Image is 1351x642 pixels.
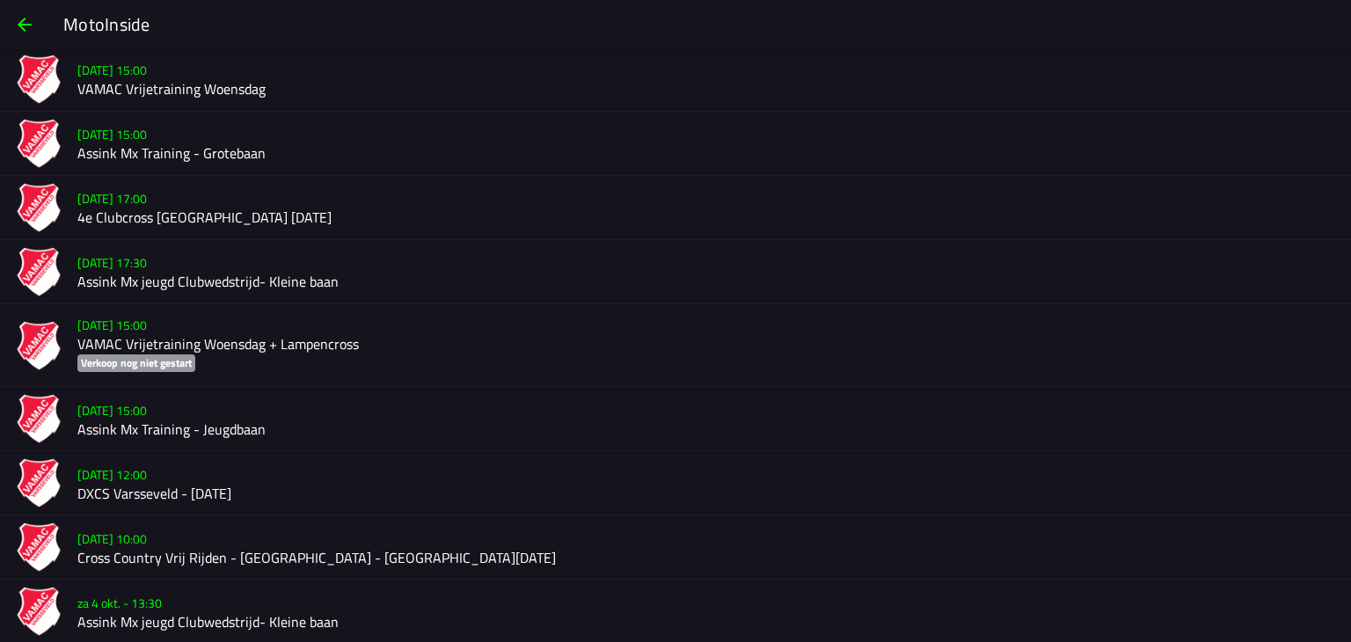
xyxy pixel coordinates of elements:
ion-text: za 4 okt. - 13:30 [77,594,162,612]
h2: Assink Mx jeugd Clubwedstrijd- Kleine baan [77,274,1337,290]
img: CCAXbl18p4nrCoQ33L9AzGusjRph3qgRQ9xPNtvu.png [14,183,63,232]
ion-text: [DATE] 10:00 [77,529,147,548]
h2: Assink Mx Training - Jeugdbaan [77,421,1337,438]
h2: Cross Country Vrij Rijden - [GEOGRAPHIC_DATA] - [GEOGRAPHIC_DATA][DATE] [77,550,1337,566]
ion-text: [DATE] 15:00 [77,316,147,334]
h2: Assink Mx Training - Grotebaan [77,145,1337,162]
img: qaiuHcGyss22570fqZKCwYI5GvCJxDNyPIX6KLCV.png [14,458,63,507]
ion-text: [DATE] 15:00 [77,125,147,143]
h2: 4e Clubcross [GEOGRAPHIC_DATA] [DATE] [77,209,1337,226]
ion-text: [DATE] 12:00 [77,465,147,484]
ion-text: [DATE] 15:00 [77,401,147,419]
img: xunbM9wTet72443p75eBGhFv1XSbZieQESEyGvAk.png [14,247,63,296]
ion-title: MotoInside [46,11,1351,38]
img: xILXvsUnwCQFTW5XZ3Prwt2yAS3TDKuBijgiNKBx.png [14,394,63,443]
h2: Assink Mx jeugd Clubwedstrijd- Kleine baan [77,614,1337,631]
h2: VAMAC Vrijetraining Woensdag [77,81,1337,98]
h2: DXCS Varsseveld - [DATE] [77,485,1337,502]
img: rwAwUqqMEpW8dfPdc23SnMtEvrluVKO07IBKoZyb.png [14,119,63,168]
img: O20psfnjAgl6TZjgMaxhcmaJQVhFmzZHKLKV0apc.png [14,321,63,370]
ion-text: [DATE] 17:30 [77,253,147,272]
ion-text: Verkoop nog niet gestart [81,354,192,371]
ion-text: [DATE] 15:00 [77,61,147,79]
ion-text: [DATE] 17:00 [77,189,147,208]
img: sYA0MdzM3v5BmRmgsWJ1iVL40gp2Fa8khKo0Qj80.png [14,522,63,572]
img: mRCZVMXE98KF1UIaoOxJy4uYnaBQGj3OHnETWAF6.png [14,55,63,104]
h2: VAMAC Vrijetraining Woensdag + Lampencross [77,336,1337,353]
img: ZiMvYVZeh8Q3pzVT7YQ4DAs1mqgIOfSJhsW7E37y.png [14,587,63,636]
